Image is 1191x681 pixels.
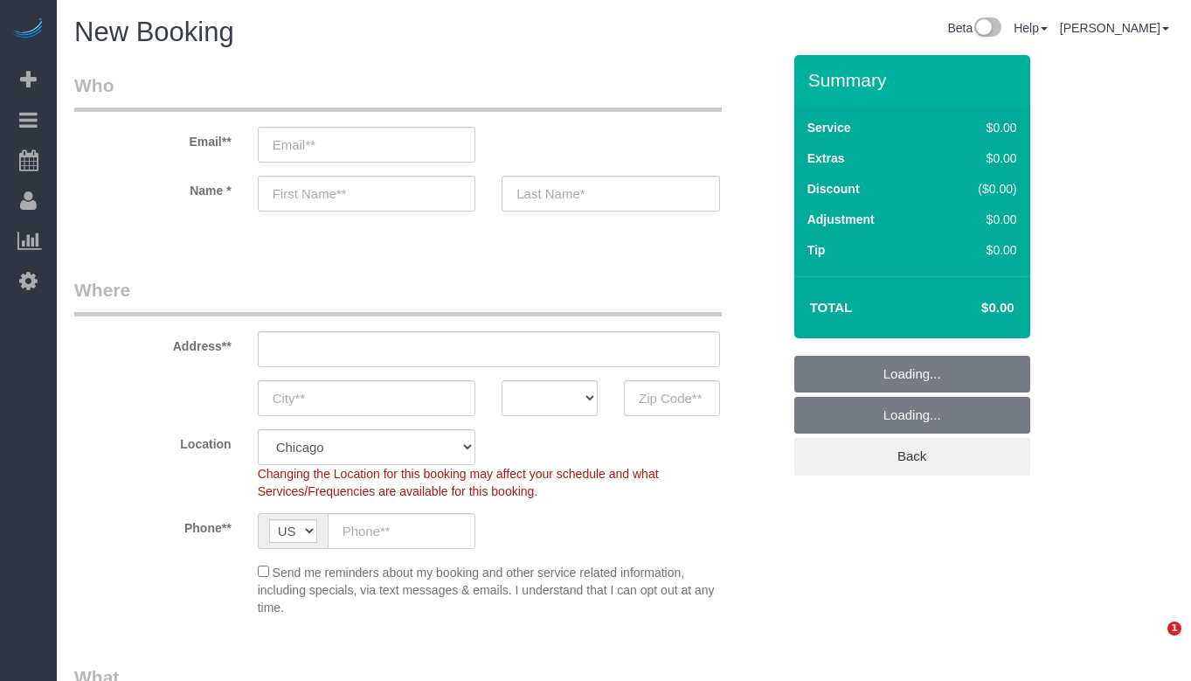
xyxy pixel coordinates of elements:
[1014,21,1048,35] a: Help
[502,176,720,212] input: Last Name*
[794,438,1030,475] a: Back
[942,149,1017,167] div: $0.00
[74,17,234,47] span: New Booking
[942,241,1017,259] div: $0.00
[947,21,1001,35] a: Beta
[61,429,245,453] label: Location
[807,241,826,259] label: Tip
[807,149,845,167] label: Extras
[74,73,722,112] legend: Who
[810,300,853,315] strong: Total
[942,119,1017,136] div: $0.00
[258,467,659,498] span: Changing the Location for this booking may affect your schedule and what Services/Frequencies are...
[61,176,245,199] label: Name *
[807,119,851,136] label: Service
[973,17,1001,40] img: New interface
[1132,622,1174,664] iframe: Intercom live chat
[807,180,860,198] label: Discount
[1167,622,1181,636] span: 1
[10,17,45,42] img: Automaid Logo
[929,301,1014,316] h4: $0.00
[942,180,1017,198] div: ($0.00)
[807,211,875,228] label: Adjustment
[74,277,722,316] legend: Where
[942,211,1017,228] div: $0.00
[624,380,720,416] input: Zip Code**
[1060,21,1169,35] a: [PERSON_NAME]
[258,176,476,212] input: First Name**
[258,566,715,615] span: Send me reminders about my booking and other service related information, including specials, via...
[808,70,1021,90] h3: Summary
